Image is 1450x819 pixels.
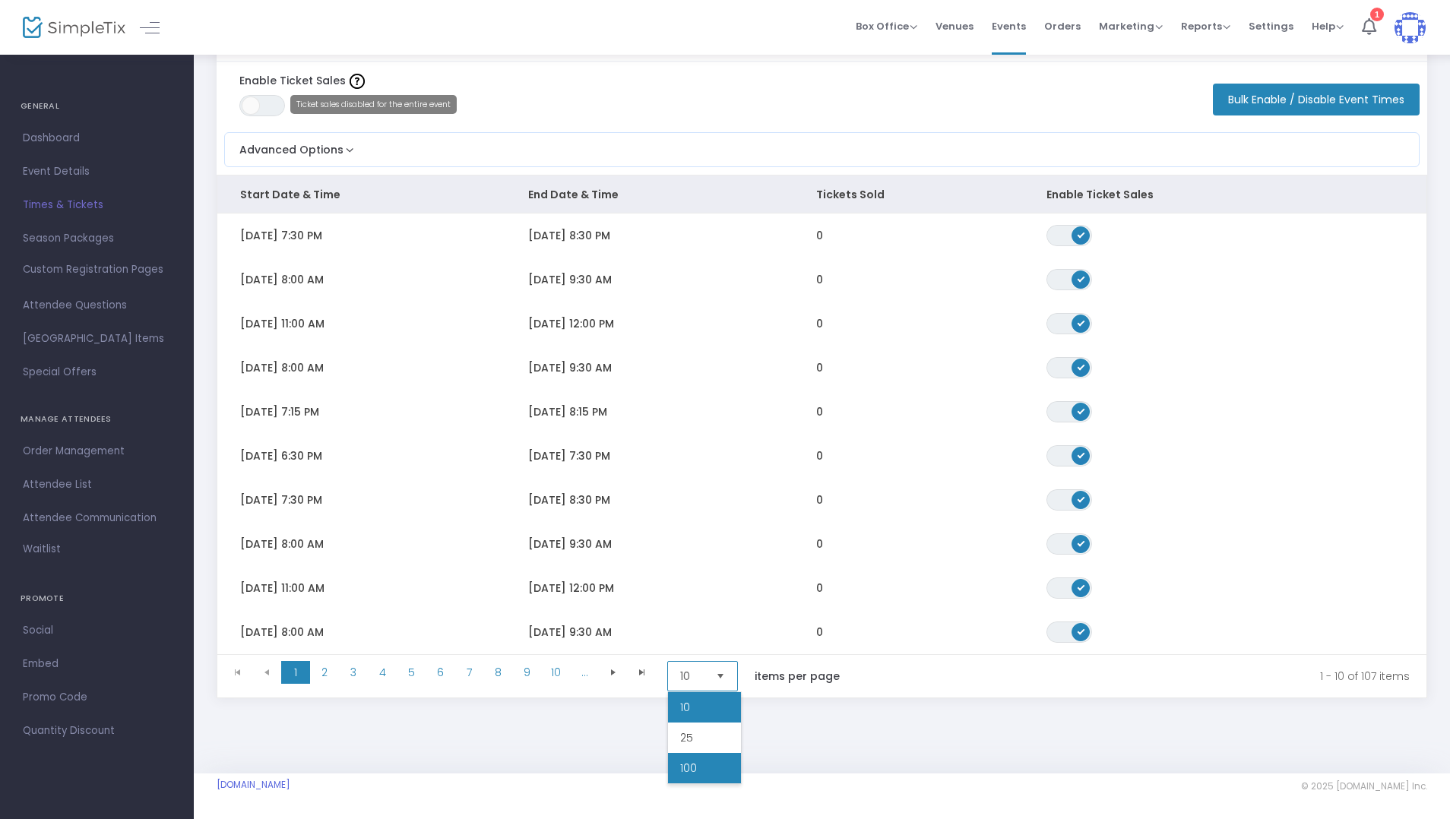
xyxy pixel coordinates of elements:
[816,360,823,375] span: 0
[240,228,322,243] span: [DATE] 7:30 PM
[397,661,426,684] span: Page 5
[1249,7,1293,46] span: Settings
[512,661,541,684] span: Page 9
[240,272,324,287] span: [DATE] 8:00 AM
[1077,627,1084,634] span: ON
[816,580,823,596] span: 0
[23,542,61,557] span: Waitlist
[528,536,612,552] span: [DATE] 9:30 AM
[368,661,397,684] span: Page 4
[483,661,512,684] span: Page 8
[528,492,610,508] span: [DATE] 8:30 PM
[570,661,599,684] span: Page 11
[217,175,505,213] th: Start Date & Time
[528,360,612,375] span: [DATE] 9:30 AM
[816,404,823,419] span: 0
[816,536,823,552] span: 0
[992,7,1026,46] span: Events
[1370,8,1384,21] div: 1
[936,7,974,46] span: Venues
[680,730,693,745] span: 25
[240,360,324,375] span: [DATE] 8:00 AM
[21,91,173,122] h4: GENERAL
[23,654,171,674] span: Embed
[680,669,704,684] span: 10
[454,661,483,684] span: Page 7
[240,448,322,463] span: [DATE] 6:30 PM
[541,661,570,684] span: Page 10
[225,133,357,158] button: Advanced Options
[816,448,823,463] span: 0
[816,272,823,287] span: 0
[281,661,310,684] span: Page 1
[23,195,171,215] span: Times & Tickets
[680,760,697,776] span: 100
[240,536,324,552] span: [DATE] 8:00 AM
[23,329,171,349] span: [GEOGRAPHIC_DATA] Items
[217,175,1426,654] div: Data table
[528,316,614,331] span: [DATE] 12:00 PM
[505,175,793,213] th: End Date & Time
[21,583,173,614] h4: PROMOTE
[240,580,325,596] span: [DATE] 11:00 AM
[1301,780,1427,792] span: © 2025 [DOMAIN_NAME] Inc.
[23,508,171,528] span: Attendee Communication
[23,128,171,148] span: Dashboard
[23,296,171,315] span: Attendee Questions
[1181,19,1230,33] span: Reports
[528,272,612,287] span: [DATE] 9:30 AM
[528,228,610,243] span: [DATE] 8:30 PM
[710,662,731,691] button: Select
[528,580,614,596] span: [DATE] 12:00 PM
[23,229,171,248] span: Season Packages
[1077,583,1084,590] span: ON
[793,175,1024,213] th: Tickets Sold
[339,661,368,684] span: Page 3
[1024,175,1196,213] th: Enable Ticket Sales
[528,625,612,640] span: [DATE] 9:30 AM
[1099,19,1163,33] span: Marketing
[1077,230,1084,238] span: ON
[1312,19,1344,33] span: Help
[1077,406,1084,414] span: ON
[1077,495,1084,502] span: ON
[217,779,290,791] a: [DOMAIN_NAME]
[240,492,322,508] span: [DATE] 7:30 PM
[23,721,171,741] span: Quantity Discount
[1077,274,1084,282] span: ON
[628,661,657,684] span: Go to the last page
[856,19,917,33] span: Box Office
[816,316,823,331] span: 0
[872,661,1410,691] kendo-pager-info: 1 - 10 of 107 items
[23,362,171,382] span: Special Offers
[23,688,171,707] span: Promo Code
[290,95,457,114] span: Ticket sales disabled for the entire event
[240,316,325,331] span: [DATE] 11:00 AM
[23,475,171,495] span: Attendee List
[23,162,171,182] span: Event Details
[350,74,365,89] img: question-mark
[816,625,823,640] span: 0
[816,492,823,508] span: 0
[239,73,365,89] label: Enable Ticket Sales
[1077,318,1084,326] span: ON
[528,404,607,419] span: [DATE] 8:15 PM
[310,661,339,684] span: Page 2
[1077,539,1084,546] span: ON
[23,621,171,640] span: Social
[680,700,690,715] span: 10
[607,666,619,678] span: Go to the next page
[240,625,324,640] span: [DATE] 8:00 AM
[240,404,319,419] span: [DATE] 7:15 PM
[636,666,648,678] span: Go to the last page
[1044,7,1081,46] span: Orders
[1213,84,1420,115] button: Bulk Enable / Disable Event Times
[816,228,823,243] span: 0
[755,669,840,684] label: items per page
[599,661,628,684] span: Go to the next page
[1077,451,1084,458] span: ON
[23,262,163,277] span: Custom Registration Pages
[23,441,171,461] span: Order Management
[528,448,610,463] span: [DATE] 7:30 PM
[426,661,454,684] span: Page 6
